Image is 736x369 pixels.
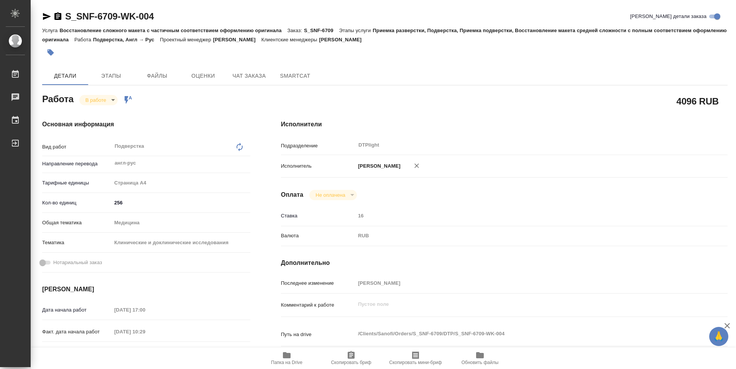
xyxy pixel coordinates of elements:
[277,71,314,81] span: SmartCat
[59,28,287,33] p: Восстановление сложного макета с частичным соответствием оформлению оригинала
[42,143,112,151] p: Вид работ
[112,197,250,208] input: ✎ Введи что-нибудь
[313,192,347,198] button: Не оплачена
[281,142,355,150] p: Подразделение
[112,326,179,337] input: Пустое поле
[42,306,112,314] p: Дата начала работ
[112,176,250,189] div: Страница А4
[139,71,176,81] span: Файлы
[281,162,355,170] p: Исполнитель
[630,13,706,20] span: [PERSON_NAME] детали заказа
[281,301,355,309] p: Комментарий к работе
[42,12,51,21] button: Скопировать ссылку для ЯМессенджера
[712,328,725,345] span: 🙏
[304,28,339,33] p: S_SNF-6709
[42,199,112,207] p: Кол-во единиц
[355,162,401,170] p: [PERSON_NAME]
[53,259,102,266] span: Нотариальный заказ
[74,37,93,42] p: Работа
[42,285,250,294] h4: [PERSON_NAME]
[281,120,728,129] h4: Исполнители
[83,97,108,103] button: В работе
[281,258,728,268] h4: Дополнительно
[231,71,268,81] span: Чат заказа
[112,236,250,249] div: Клинические и доклинические исследования
[319,37,367,42] p: [PERSON_NAME]
[42,28,59,33] p: Услуга
[42,328,112,336] p: Факт. дата начала работ
[42,219,112,227] p: Общая тематика
[281,232,355,240] p: Валюта
[355,327,690,340] textarea: /Clients/Sanofi/Orders/S_SNF-6709/DTP/S_SNF-6709-WK-004
[79,95,118,105] div: В работе
[213,37,261,42] p: [PERSON_NAME]
[112,304,179,315] input: Пустое поле
[355,278,690,289] input: Пустое поле
[287,28,304,33] p: Заказ:
[281,212,355,220] p: Ставка
[281,190,304,199] h4: Оплата
[160,37,213,42] p: Проектный менеджер
[93,37,160,42] p: Подверстка, Англ → Рус
[383,348,448,369] button: Скопировать мини-бриф
[42,44,59,61] button: Добавить тэг
[408,157,425,174] button: Удалить исполнителя
[331,360,371,365] span: Скопировать бриф
[42,120,250,129] h4: Основная информация
[261,37,319,42] p: Клиентские менеджеры
[271,360,302,365] span: Папка на Drive
[709,327,728,346] button: 🙏
[53,12,62,21] button: Скопировать ссылку
[462,360,499,365] span: Обновить файлы
[281,331,355,338] p: Путь на drive
[47,71,84,81] span: Детали
[93,71,130,81] span: Этапы
[339,28,373,33] p: Этапы услуги
[355,229,690,242] div: RUB
[448,348,512,369] button: Обновить файлы
[42,160,112,168] p: Направление перевода
[389,360,442,365] span: Скопировать мини-бриф
[42,179,112,187] p: Тарифные единицы
[355,210,690,221] input: Пустое поле
[319,348,383,369] button: Скопировать бриф
[42,239,112,247] p: Тематика
[255,348,319,369] button: Папка на Drive
[65,11,154,21] a: S_SNF-6709-WK-004
[42,91,74,105] h2: Работа
[112,216,250,229] div: Медицина
[42,28,727,42] p: Приемка разверстки, Подверстка, Приемка подверстки, Восстановление макета средней сложности с пол...
[281,279,355,287] p: Последнее изменение
[185,71,222,81] span: Оценки
[112,346,179,357] input: Пустое поле
[677,95,719,108] h2: 4096 RUB
[309,190,356,200] div: В работе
